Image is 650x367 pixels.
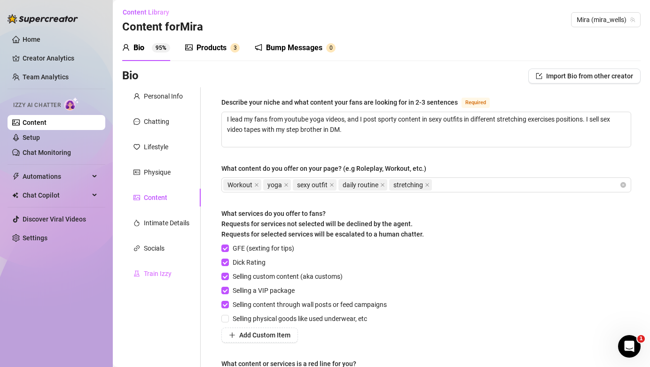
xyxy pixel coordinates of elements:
span: sexy outfit [293,179,337,191]
h3: Content for Mira [122,20,203,35]
sup: 3 [230,43,240,53]
iframe: Intercom live chat [618,335,641,358]
img: Chat Copilot [12,192,18,199]
a: Creator Analytics [23,51,98,66]
span: picture [185,44,193,51]
label: Describe your niche and what content your fans are looking for in 2-3 sentences [221,97,500,108]
span: yoga [267,180,282,190]
span: close-circle [620,182,626,188]
a: Chat Monitoring [23,149,71,156]
img: AI Chatter [64,97,79,111]
span: Mira (mira_wells) [577,13,635,27]
a: Home [23,36,40,43]
button: Add Custom Item [221,328,298,343]
span: import [536,73,542,79]
span: close [254,183,259,187]
span: stretching [389,179,432,191]
span: close [425,183,430,187]
span: Content Library [123,8,169,16]
span: Selling a VIP package [229,285,298,296]
span: close [284,183,289,187]
span: yoga [263,179,291,191]
span: Izzy AI Chatter [13,101,61,110]
sup: 95% [152,43,170,53]
span: team [630,17,635,23]
span: user [133,93,140,99]
button: Import Bio from other creator [528,69,641,84]
input: What content do you offer on your page? (e.g Roleplay, Workout, etc.) [434,179,436,191]
span: close [380,183,385,187]
span: Chat Copilot [23,188,89,203]
a: Setup [23,134,40,141]
span: Add Custom Item [239,331,290,339]
a: Settings [23,234,47,242]
span: What services do you offer to fans? Requests for services not selected will be declined by the ag... [221,210,424,238]
div: Intimate Details [144,218,189,228]
div: What content do you offer on your page? (e.g Roleplay, Workout, etc.) [221,163,426,174]
span: notification [255,44,262,51]
span: daily routine [343,180,378,190]
span: stretching [393,180,423,190]
span: Workout [223,179,261,191]
span: experiment [133,270,140,277]
div: Describe your niche and what content your fans are looking for in 2-3 sentences [221,97,458,107]
div: Physique [144,167,171,177]
a: Content [23,119,47,126]
span: GFE (sexting for tips) [229,243,298,253]
span: picture [133,194,140,201]
label: What content do you offer on your page? (e.g Roleplay, Workout, etc.) [221,163,433,174]
span: Selling physical goods like used underwear, etc [229,313,371,324]
div: Products [196,42,227,54]
a: Discover Viral Videos [23,215,86,223]
span: sexy outfit [297,180,328,190]
span: daily routine [338,179,387,191]
div: Chatting [144,116,169,127]
div: Train Izzy [144,268,172,279]
div: Bio [133,42,144,54]
span: close [329,183,334,187]
span: Workout [227,180,252,190]
div: Content [144,192,167,203]
div: Socials [144,243,164,253]
span: 3 [234,45,237,51]
span: Automations [23,169,89,184]
a: Team Analytics [23,73,69,81]
div: Bump Messages [266,42,322,54]
span: thunderbolt [12,173,20,180]
span: 1 [637,335,645,343]
img: logo-BBDzfeDw.svg [8,14,78,23]
span: Required [462,98,490,108]
span: idcard [133,169,140,176]
span: Selling content through wall posts or feed campaigns [229,299,391,310]
span: heart [133,144,140,150]
span: fire [133,220,140,226]
div: Personal Info [144,91,183,101]
button: Content Library [122,5,177,20]
span: user [122,44,130,51]
span: Selling custom content (aka customs) [229,271,346,282]
div: Lifestyle [144,142,168,152]
sup: 0 [326,43,336,53]
h3: Bio [122,69,139,84]
span: Import Bio from other creator [546,72,633,80]
span: link [133,245,140,252]
textarea: Describe your niche and what content your fans are looking for in 2-3 sentences [222,112,631,147]
span: Dick Rating [229,257,269,268]
span: message [133,118,140,125]
span: plus [229,332,235,338]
